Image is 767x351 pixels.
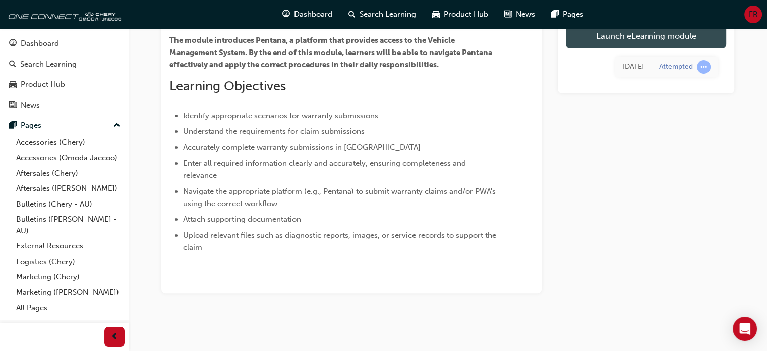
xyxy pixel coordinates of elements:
span: FR [749,9,758,20]
div: Product Hub [21,79,65,90]
span: up-icon [113,119,121,132]
a: search-iconSearch Learning [340,4,424,25]
span: car-icon [432,8,440,21]
a: news-iconNews [496,4,543,25]
span: search-icon [348,8,356,21]
span: search-icon [9,60,16,69]
button: FR [744,6,762,23]
a: Launch eLearning module [566,23,726,48]
a: Aftersales (Chery) [12,166,125,181]
span: Pages [563,9,583,20]
a: pages-iconPages [543,4,592,25]
span: news-icon [504,8,512,21]
span: Navigate the appropriate platform (e.g., Pentana) to submit warranty claims and/or PWA's using th... [183,187,498,208]
a: Aftersales ([PERSON_NAME]) [12,181,125,196]
span: news-icon [9,101,17,110]
div: Pages [21,120,41,131]
button: Pages [4,116,125,135]
span: Learning Objectives [169,78,286,94]
img: oneconnect [5,4,121,24]
a: Accessories (Chery) [12,135,125,151]
span: Product Hub [444,9,488,20]
a: Logistics (Chery) [12,254,125,270]
a: Bulletins (Chery - AU) [12,196,125,212]
span: Dashboard [294,9,332,20]
div: Attempted [659,62,693,72]
a: Dashboard [4,34,125,53]
div: Fri Sep 26 2025 17:20:11 GMT+1000 (Australian Eastern Standard Time) [623,61,644,73]
span: Attach supporting documentation [183,215,301,224]
span: Upload relevant files such as diagnostic reports, images, or service records to support the claim [183,231,498,252]
a: guage-iconDashboard [274,4,340,25]
a: Product Hub [4,75,125,94]
span: Enter all required information clearly and accurately, ensuring completeness and relevance [183,159,468,180]
a: External Resources [12,238,125,254]
a: Marketing (Chery) [12,269,125,285]
div: Open Intercom Messenger [733,317,757,341]
span: Search Learning [360,9,416,20]
span: News [516,9,535,20]
a: All Pages [12,300,125,316]
span: prev-icon [111,331,119,343]
a: Bulletins ([PERSON_NAME] - AU) [12,212,125,238]
span: Understand the requirements for claim submissions [183,127,365,136]
span: Identify appropriate scenarios for warranty submissions [183,111,378,120]
span: Accurately complete warranty submissions in [GEOGRAPHIC_DATA] [183,143,421,152]
a: car-iconProduct Hub [424,4,496,25]
a: News [4,96,125,115]
div: Dashboard [21,38,59,49]
div: News [21,99,40,111]
a: Accessories (Omoda Jaecoo) [12,150,125,166]
span: pages-icon [551,8,559,21]
span: car-icon [9,80,17,89]
button: DashboardSearch LearningProduct HubNews [4,32,125,116]
a: Search Learning [4,55,125,74]
div: Search Learning [20,59,77,70]
span: pages-icon [9,121,17,130]
span: guage-icon [282,8,290,21]
span: learningRecordVerb_ATTEMPT-icon [697,60,711,74]
span: guage-icon [9,39,17,48]
a: Marketing ([PERSON_NAME]) [12,285,125,300]
span: The module introduces Pentana, a platform that provides access to the Vehicle Management System. ... [169,36,494,69]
